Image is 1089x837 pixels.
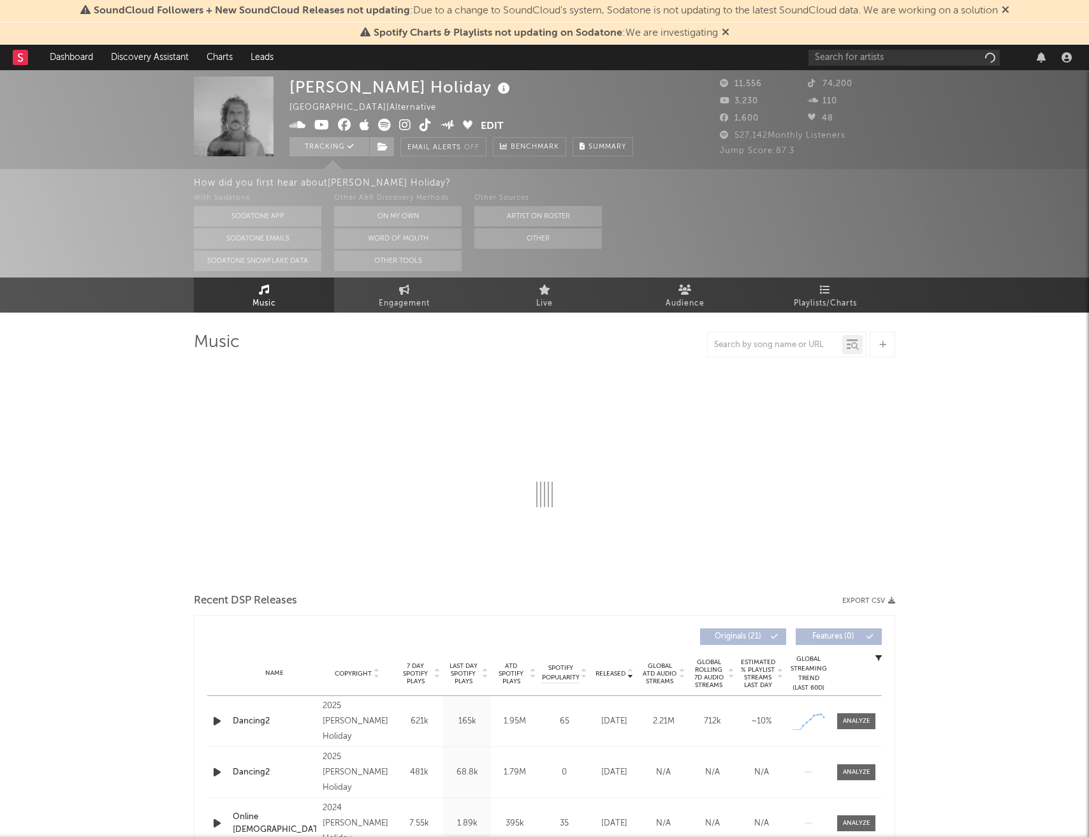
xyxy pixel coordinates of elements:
[494,662,528,685] span: ATD Spotify Plays
[593,715,636,728] div: [DATE]
[808,97,837,105] span: 110
[446,662,480,685] span: Last Day Spotify Plays
[615,278,755,313] a: Audience
[198,45,242,70] a: Charts
[596,670,625,678] span: Released
[808,80,852,88] span: 74,200
[334,191,462,206] div: Other A&R Discovery Methods
[335,670,372,678] span: Copyright
[842,597,895,605] button: Export CSV
[642,662,677,685] span: Global ATD Audio Streams
[808,114,833,122] span: 48
[464,144,479,151] em: Off
[474,278,615,313] a: Live
[334,228,462,249] button: Word Of Mouth
[289,77,513,98] div: [PERSON_NAME] Holiday
[233,766,316,779] a: Dancing2
[808,50,1000,66] input: Search for artists
[446,715,488,728] div: 165k
[494,766,536,779] div: 1.79M
[740,766,783,779] div: N/A
[379,296,430,311] span: Engagement
[446,766,488,779] div: 68.8k
[593,817,636,830] div: [DATE]
[666,296,705,311] span: Audience
[474,228,602,249] button: Other
[194,191,321,206] div: With Sodatone
[323,750,392,796] div: 2025 [PERSON_NAME] Holiday
[102,45,198,70] a: Discovery Assistant
[233,715,316,728] a: Dancing2
[542,817,587,830] div: 35
[334,206,462,226] button: On My Own
[398,766,440,779] div: 481k
[542,766,587,779] div: 0
[720,131,845,140] span: 527,142 Monthly Listeners
[593,766,636,779] div: [DATE]
[804,633,863,641] span: Features ( 0 )
[194,175,1089,191] div: How did you first hear about [PERSON_NAME] Holiday ?
[398,715,440,728] div: 621k
[94,6,998,16] span: : Due to a change to SoundCloud's system, Sodatone is not updating to the latest SoundCloud data....
[755,278,895,313] a: Playlists/Charts
[252,296,276,311] span: Music
[233,669,316,678] div: Name
[789,655,828,693] div: Global Streaming Trend (Last 60D)
[740,715,783,728] div: ~ 10 %
[720,97,758,105] span: 3,230
[708,633,767,641] span: Originals ( 21 )
[700,628,786,645] button: Originals(21)
[94,6,410,16] span: SoundCloud Followers + New SoundCloud Releases not updating
[642,766,685,779] div: N/A
[691,658,726,689] span: Global Rolling 7D Audio Streams
[1002,6,1009,16] span: Dismiss
[796,628,882,645] button: Features(0)
[374,28,622,38] span: Spotify Charts & Playlists not updating on Sodatone
[511,140,559,155] span: Benchmark
[474,191,602,206] div: Other Sources
[740,817,783,830] div: N/A
[481,119,504,135] button: Edit
[536,296,553,311] span: Live
[740,658,775,689] span: Estimated % Playlist Streams Last Day
[794,296,857,311] span: Playlists/Charts
[398,817,440,830] div: 7.55k
[374,28,718,38] span: : We are investigating
[642,715,685,728] div: 2.21M
[542,715,587,728] div: 65
[542,663,580,683] span: Spotify Popularity
[194,206,321,226] button: Sodatone App
[691,715,734,728] div: 712k
[194,228,321,249] button: Sodatone Emails
[720,80,762,88] span: 11,556
[493,137,566,156] a: Benchmark
[722,28,729,38] span: Dismiss
[398,662,432,685] span: 7 Day Spotify Plays
[588,144,626,151] span: Summary
[323,699,392,744] div: 2025 [PERSON_NAME] Holiday
[334,251,462,271] button: Other Tools
[289,100,451,115] div: [GEOGRAPHIC_DATA] | Alternative
[41,45,102,70] a: Dashboard
[708,340,842,350] input: Search by song name or URL
[194,251,321,271] button: Sodatone Snowflake Data
[691,766,734,779] div: N/A
[194,278,334,313] a: Music
[242,45,282,70] a: Leads
[691,817,734,830] div: N/A
[720,114,759,122] span: 1,600
[400,137,486,156] button: Email AlertsOff
[334,278,474,313] a: Engagement
[474,206,602,226] button: Artist on Roster
[289,137,369,156] button: Tracking
[233,811,316,836] a: Online [DEMOGRAPHIC_DATA]
[194,593,297,609] span: Recent DSP Releases
[494,715,536,728] div: 1.95M
[573,137,633,156] button: Summary
[494,817,536,830] div: 395k
[720,147,794,155] span: Jump Score: 87.3
[446,817,488,830] div: 1.89k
